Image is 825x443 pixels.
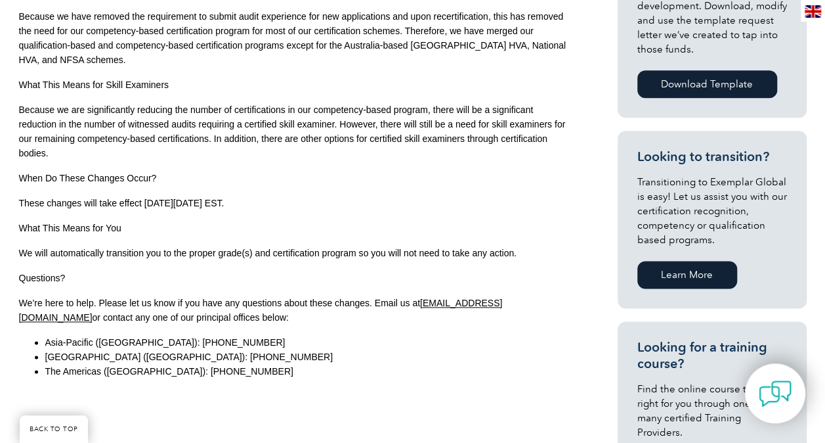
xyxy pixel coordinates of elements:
span: Asia-Pacific ([GEOGRAPHIC_DATA]): [PHONE_NUMBER] [45,337,286,348]
img: en [805,5,821,18]
span: We’re here to help. Please let us know if you have any questions about these changes. Email us at [19,298,420,308]
span: The Americas ([GEOGRAPHIC_DATA]): [PHONE_NUMBER] [45,366,293,377]
span: These changes will take effect [DATE][DATE] EST. [19,198,224,208]
span: What This Means for You [19,223,121,233]
span: When Do These Changes Occur? [19,173,157,183]
span: or contact any one of our principal offices below: [93,312,289,323]
p: Find the online course that’s right for you through one of our many certified Training Providers. [637,382,787,440]
span: Because we have removed the requirement to submit audit experience for new applications and upon ... [19,11,566,65]
span: Because we are significantly reducing the number of certifications in our competency-based progra... [19,105,566,158]
a: Download Template [637,70,777,98]
h3: Looking for a training course? [637,339,787,372]
h3: Looking to transition? [637,149,787,165]
p: Transitioning to Exemplar Global is easy! Let us assist you with our certification recognition, c... [637,175,787,247]
span: We will automatically transition you to the proper grade(s) and certification program so you will... [19,248,517,258]
img: contact-chat.png [759,377,792,410]
span: Questions? [19,273,66,283]
span: What This Means for Skill Examiners [19,80,169,90]
a: Learn More [637,261,737,289]
a: BACK TO TOP [20,415,88,443]
span: [GEOGRAPHIC_DATA] ([GEOGRAPHIC_DATA]): [PHONE_NUMBER] [45,352,333,362]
